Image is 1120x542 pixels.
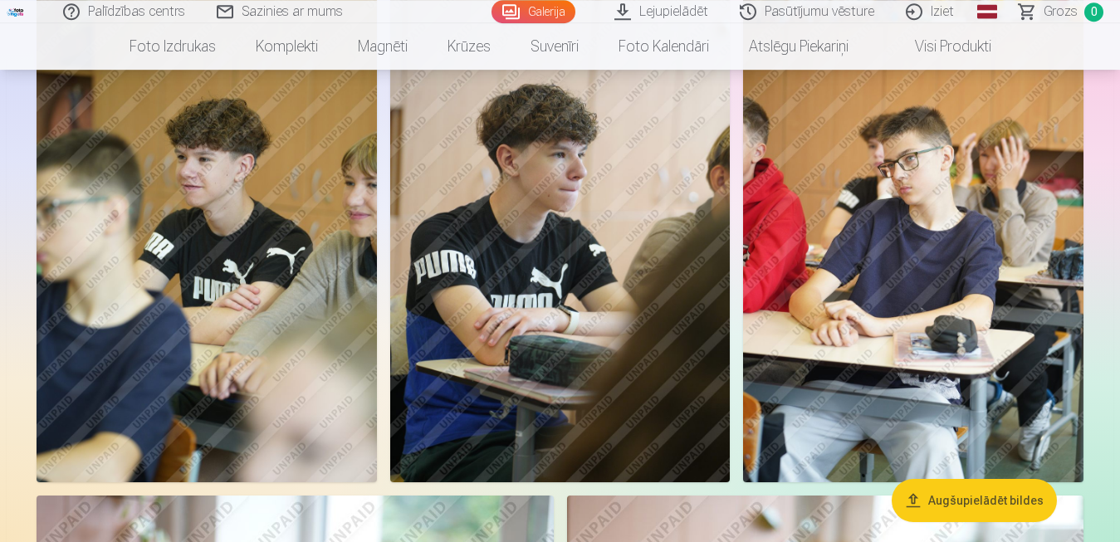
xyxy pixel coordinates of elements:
[7,7,25,17] img: /fa1
[1044,2,1078,22] span: Grozs
[428,23,511,70] a: Krūzes
[1084,2,1103,22] span: 0
[236,23,338,70] a: Komplekti
[868,23,1011,70] a: Visi produkti
[338,23,428,70] a: Magnēti
[599,23,729,70] a: Foto kalendāri
[729,23,868,70] a: Atslēgu piekariņi
[511,23,599,70] a: Suvenīri
[892,479,1057,522] button: Augšupielādēt bildes
[110,23,236,70] a: Foto izdrukas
